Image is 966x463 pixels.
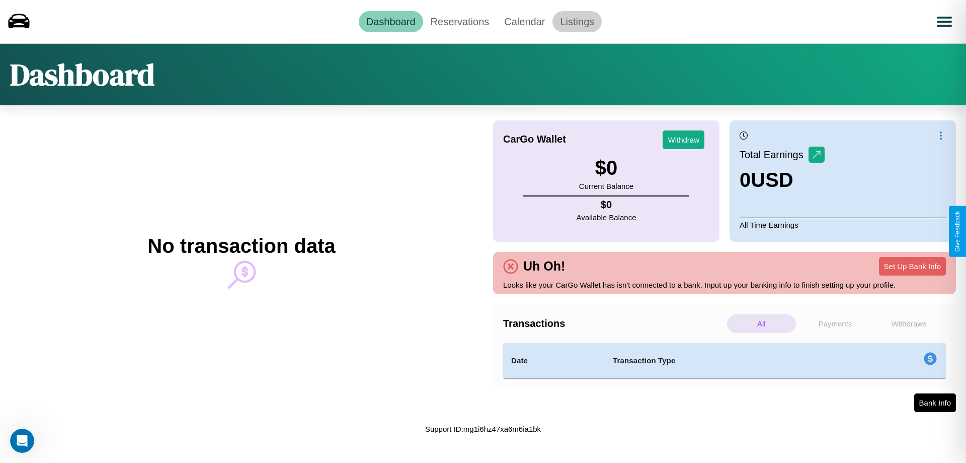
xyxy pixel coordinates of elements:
h4: Transactions [503,318,725,329]
h3: 0 USD [740,169,825,191]
h3: $ 0 [579,157,633,179]
h4: Date [511,355,597,367]
p: Support ID: mg1i6hz47xa6m6ia1bk [425,422,541,436]
h1: Dashboard [10,54,154,95]
p: Payments [801,314,870,333]
a: Calendar [497,11,552,32]
h2: No transaction data [147,235,335,257]
iframe: Intercom live chat [10,429,34,453]
p: Total Earnings [740,146,809,164]
table: simple table [503,343,946,378]
p: All [727,314,796,333]
p: Withdraws [874,314,943,333]
p: Looks like your CarGo Wallet has isn't connected to a bank. Input up your banking info to finish ... [503,278,946,292]
button: Open menu [930,8,958,36]
p: Current Balance [579,179,633,193]
h4: Transaction Type [613,355,841,367]
h4: $ 0 [577,199,636,211]
button: Bank Info [914,393,956,412]
p: All Time Earnings [740,218,946,232]
p: Available Balance [577,211,636,224]
a: Reservations [423,11,497,32]
button: Withdraw [663,130,704,149]
button: Set Up Bank Info [879,257,946,276]
h4: Uh Oh! [518,259,570,274]
a: Listings [552,11,602,32]
a: Dashboard [359,11,423,32]
div: Give Feedback [954,211,961,252]
h4: CarGo Wallet [503,134,566,145]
